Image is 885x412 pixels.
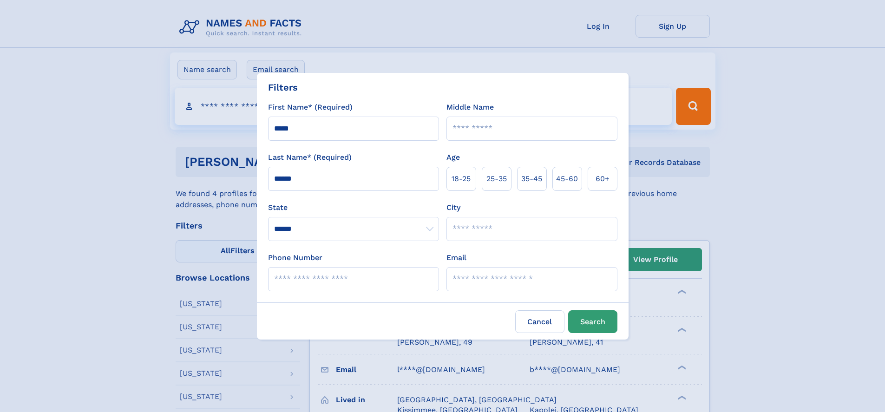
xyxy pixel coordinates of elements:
[452,173,471,184] span: 18‑25
[268,102,353,113] label: First Name* (Required)
[446,102,494,113] label: Middle Name
[521,173,542,184] span: 35‑45
[446,202,460,213] label: City
[596,173,610,184] span: 60+
[268,80,298,94] div: Filters
[446,252,466,263] label: Email
[568,310,617,333] button: Search
[515,310,564,333] label: Cancel
[556,173,578,184] span: 45‑60
[486,173,507,184] span: 25‑35
[268,252,322,263] label: Phone Number
[268,202,439,213] label: State
[268,152,352,163] label: Last Name* (Required)
[446,152,460,163] label: Age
